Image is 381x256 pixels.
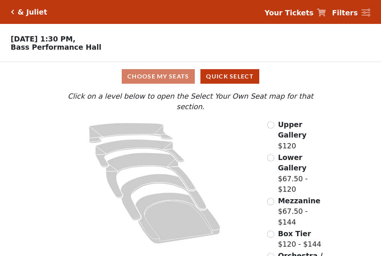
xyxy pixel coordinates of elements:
label: $67.50 - $144 [278,195,328,228]
span: Upper Gallery [278,120,306,139]
strong: Your Tickets [264,9,314,17]
label: $67.50 - $120 [278,152,328,195]
span: Mezzanine [278,197,320,205]
a: Your Tickets [264,7,326,18]
span: Box Tier [278,229,311,238]
path: Lower Gallery - Seats Available: 80 [96,139,184,167]
path: Upper Gallery - Seats Available: 306 [89,123,173,143]
path: Orchestra / Parterre Circle - Seats Available: 29 [136,192,221,244]
label: $120 - $144 [278,228,321,250]
button: Quick Select [200,69,259,84]
p: Click on a level below to open the Select Your Own Seat map for that section. [53,91,328,112]
strong: Filters [332,9,358,17]
label: $120 [278,119,328,151]
h5: & Juliet [18,8,47,16]
span: Lower Gallery [278,153,306,172]
a: Click here to go back to filters [11,9,14,15]
a: Filters [332,7,370,18]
